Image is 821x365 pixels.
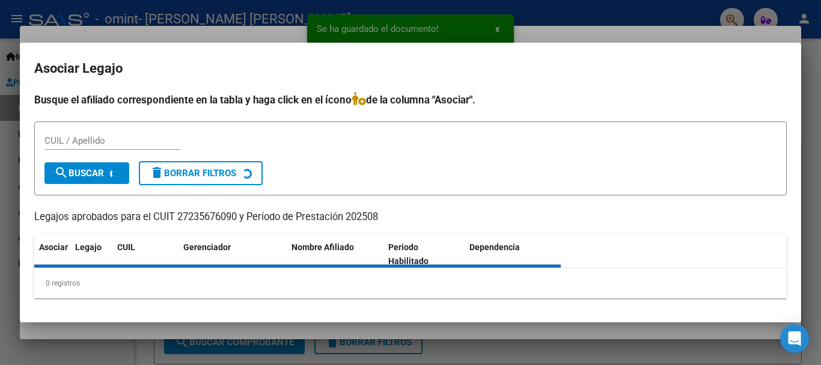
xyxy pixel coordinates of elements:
h4: Busque el afiliado correspondiente en la tabla y haga click en el ícono de la columna "Asociar". [34,92,787,108]
datatable-header-cell: Asociar [34,235,70,274]
span: Buscar [54,168,104,179]
datatable-header-cell: Dependencia [465,235,561,274]
datatable-header-cell: Gerenciador [179,235,287,274]
datatable-header-cell: Nombre Afiliado [287,235,383,274]
div: Open Intercom Messenger [780,324,809,353]
span: Asociar [39,242,68,252]
mat-icon: delete [150,165,164,180]
span: Dependencia [469,242,520,252]
datatable-header-cell: Legajo [70,235,112,274]
h2: Asociar Legajo [34,57,787,80]
datatable-header-cell: Periodo Habilitado [383,235,465,274]
span: Nombre Afiliado [291,242,354,252]
mat-icon: search [54,165,69,180]
p: Legajos aprobados para el CUIT 27235676090 y Período de Prestación 202508 [34,210,787,225]
span: Gerenciador [183,242,231,252]
button: Buscar [44,162,129,184]
datatable-header-cell: CUIL [112,235,179,274]
span: Periodo Habilitado [388,242,429,266]
button: Borrar Filtros [139,161,263,185]
span: Legajo [75,242,102,252]
span: Borrar Filtros [150,168,236,179]
div: 0 registros [34,268,787,298]
span: CUIL [117,242,135,252]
